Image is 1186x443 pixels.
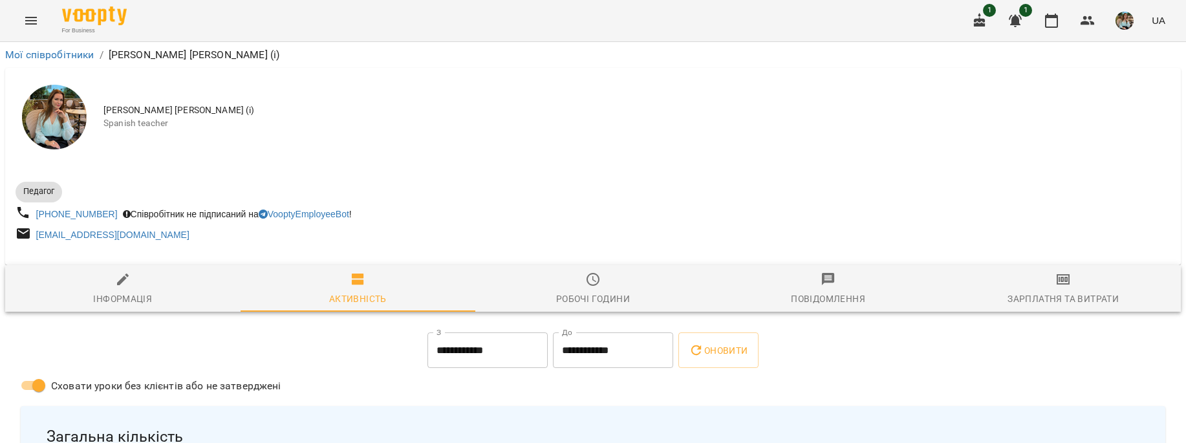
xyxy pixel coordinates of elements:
div: Інформація [93,291,152,307]
span: Spanish teacher [103,117,1170,130]
span: Педагог [16,186,62,197]
span: 1 [1019,4,1032,17]
button: UA [1147,8,1170,32]
span: For Business [62,27,127,35]
span: UA [1152,14,1165,27]
p: [PERSON_NAME] [PERSON_NAME] (і) [109,47,280,63]
div: Співробітник не підписаний на ! [120,205,354,223]
div: Зарплатня та Витрати [1008,291,1119,307]
div: Активність [329,291,387,307]
a: VooptyEmployeeBot [259,209,349,219]
button: Menu [16,5,47,36]
span: Оновити [689,343,748,358]
span: [PERSON_NAME] [PERSON_NAME] (і) [103,104,1170,117]
a: Мої співробітники [5,49,94,61]
nav: breadcrumb [5,47,1181,63]
div: Робочі години [556,291,630,307]
span: 1 [983,4,996,17]
img: Voopty Logo [62,6,127,25]
li: / [100,47,103,63]
button: Оновити [678,332,758,369]
a: [EMAIL_ADDRESS][DOMAIN_NAME] [36,230,189,240]
div: Повідомлення [791,291,865,307]
img: 856b7ccd7d7b6bcc05e1771fbbe895a7.jfif [1116,12,1134,30]
a: [PHONE_NUMBER] [36,209,118,219]
span: Сховати уроки без клієнтів або не затверджені [51,378,281,394]
img: Киречук Валерія Володимирівна (і) [22,85,87,149]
